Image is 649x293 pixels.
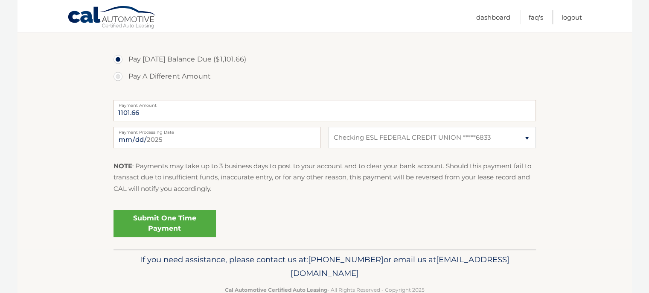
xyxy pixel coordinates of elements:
[114,162,132,170] strong: NOTE
[308,255,384,264] span: [PHONE_NUMBER]
[114,100,536,107] label: Payment Amount
[562,10,582,24] a: Logout
[114,127,320,134] label: Payment Processing Date
[114,210,216,237] a: Submit One Time Payment
[119,253,530,280] p: If you need assistance, please contact us at: or email us at
[114,100,536,121] input: Payment Amount
[67,6,157,30] a: Cal Automotive
[114,68,536,85] label: Pay A Different Amount
[225,287,327,293] strong: Cal Automotive Certified Auto Leasing
[529,10,543,24] a: FAQ's
[114,51,536,68] label: Pay [DATE] Balance Due ($1,101.66)
[114,161,536,194] p: : Payments may take up to 3 business days to post to your account and to clear your bank account....
[291,255,509,278] span: [EMAIL_ADDRESS][DOMAIN_NAME]
[476,10,510,24] a: Dashboard
[114,127,320,148] input: Payment Date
